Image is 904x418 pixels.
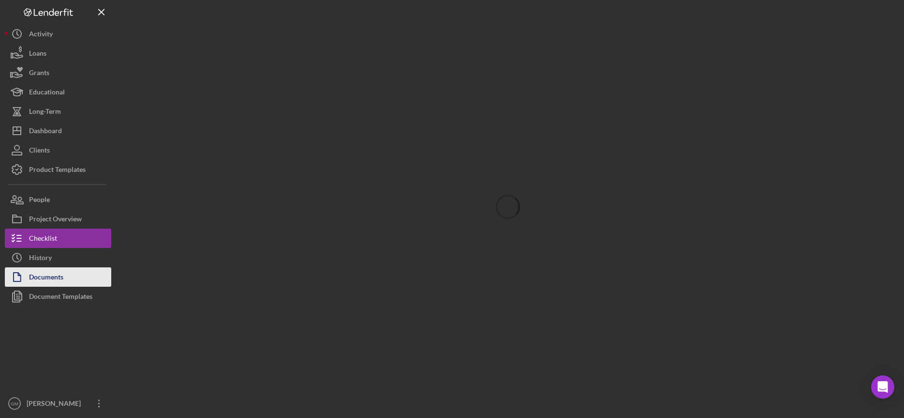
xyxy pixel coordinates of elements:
[5,140,111,160] button: Clients
[5,82,111,102] button: Educational
[5,160,111,179] button: Product Templates
[29,140,50,162] div: Clients
[5,190,111,209] button: People
[29,190,50,212] div: People
[5,229,111,248] button: Checklist
[29,44,46,65] div: Loans
[5,209,111,229] button: Project Overview
[5,24,111,44] button: Activity
[29,82,65,104] div: Educational
[29,24,53,46] div: Activity
[29,63,49,85] div: Grants
[24,394,87,416] div: [PERSON_NAME]
[871,375,894,399] div: Open Intercom Messenger
[29,160,86,182] div: Product Templates
[29,209,82,231] div: Project Overview
[29,229,57,250] div: Checklist
[29,287,92,309] div: Document Templates
[5,121,111,140] button: Dashboard
[5,287,111,306] button: Document Templates
[5,102,111,121] button: Long-Term
[5,44,111,63] button: Loans
[5,63,111,82] button: Grants
[29,102,61,124] div: Long-Term
[29,267,63,289] div: Documents
[29,121,62,143] div: Dashboard
[29,248,52,270] div: History
[5,394,111,413] button: GM[PERSON_NAME]
[11,401,18,406] text: GM
[5,248,111,267] button: History
[5,267,111,287] button: Documents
